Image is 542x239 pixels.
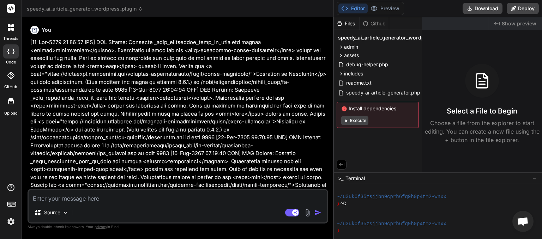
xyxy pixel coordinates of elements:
[341,105,414,112] span: Install dependencies
[337,221,446,227] span: ~/u3uk0f35zsjjbn9cprh6fq9h0p4tm2-wnxx
[532,175,536,182] span: −
[360,20,389,27] div: Github
[368,4,402,13] button: Preview
[345,79,372,87] span: readme.txt
[62,210,68,216] img: Pick Models
[337,227,340,234] span: ❯
[345,88,421,97] span: speedy-ai-article-generator.php
[5,216,17,228] img: settings
[314,209,321,216] img: icon
[447,106,517,116] h3: Select a File to Begin
[42,26,51,33] h6: You
[507,3,539,14] button: Deploy
[3,36,18,42] label: threads
[6,59,16,65] label: code
[337,194,446,200] span: ~/u3uk0f35zsjjbn9cprh6fq9h0p4tm2-wnxx
[4,84,17,90] label: GitHub
[422,119,542,144] p: Choose a file from the explorer to start editing. You can create a new file using the + button in...
[303,209,312,217] img: attachment
[340,201,346,207] span: ^C
[334,20,360,27] div: Files
[4,110,18,116] label: Upload
[341,116,368,125] button: Execute
[344,43,358,50] span: admin
[338,4,368,13] button: Editor
[512,211,534,232] a: Open chat
[95,225,107,229] span: privacy
[345,175,365,182] span: Terminal
[27,5,143,12] span: speedy_ai_article_generator_wordpress_plugin
[344,52,359,59] span: assets
[531,173,538,184] button: −
[44,209,60,216] p: Source
[338,34,453,41] span: speedy_ai_article_generator_wordpress_plugin
[28,223,328,230] p: Always double-check its answers. Your in Bind
[463,3,502,14] button: Download
[344,70,363,77] span: includes
[345,60,389,69] span: debug-helper.php
[337,201,340,207] span: ❯
[338,175,343,182] span: >_
[502,20,536,27] span: Show preview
